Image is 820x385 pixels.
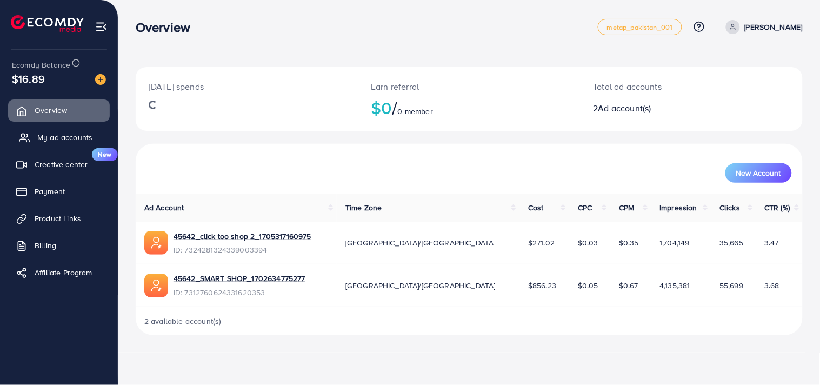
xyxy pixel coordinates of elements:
[174,273,305,284] a: 45642_SMART SHOP_1702634775277
[12,59,70,70] span: Ecomdy Balance
[765,202,790,213] span: CTR (%)
[8,208,110,229] a: Product Links
[136,19,199,35] h3: Overview
[8,154,110,175] a: Creative centerNew
[371,97,567,118] h2: $0
[345,280,496,291] span: [GEOGRAPHIC_DATA]/[GEOGRAPHIC_DATA]
[528,237,555,248] span: $271.02
[720,280,744,291] span: 55,699
[594,103,735,114] h2: 2
[174,244,311,255] span: ID: 7324281324339003394
[736,169,781,177] span: New Account
[174,231,311,242] a: 45642_click too shop 2_1705317160975
[345,237,496,248] span: [GEOGRAPHIC_DATA]/[GEOGRAPHIC_DATA]
[660,237,690,248] span: 1,704,149
[598,102,651,114] span: Ad account(s)
[619,280,638,291] span: $0.67
[95,74,106,85] img: image
[174,287,305,298] span: ID: 7312760624331620353
[578,280,598,291] span: $0.05
[12,71,45,87] span: $16.89
[11,15,84,32] img: logo
[144,316,222,327] span: 2 available account(s)
[37,132,92,143] span: My ad accounts
[35,213,81,224] span: Product Links
[528,202,544,213] span: Cost
[149,80,345,93] p: [DATE] spends
[35,186,65,197] span: Payment
[765,237,779,248] span: 3.47
[725,163,792,183] button: New Account
[720,237,744,248] span: 35,665
[35,267,92,278] span: Affiliate Program
[8,235,110,256] a: Billing
[8,181,110,202] a: Payment
[578,202,592,213] span: CPC
[607,24,673,31] span: metap_pakistan_001
[95,21,108,33] img: menu
[528,280,556,291] span: $856.23
[619,237,639,248] span: $0.35
[144,202,184,213] span: Ad Account
[144,274,168,297] img: ic-ads-acc.e4c84228.svg
[598,19,682,35] a: metap_pakistan_001
[594,80,735,93] p: Total ad accounts
[660,280,690,291] span: 4,135,381
[8,262,110,283] a: Affiliate Program
[578,237,598,248] span: $0.03
[660,202,698,213] span: Impression
[371,80,567,93] p: Earn referral
[8,99,110,121] a: Overview
[8,127,110,148] a: My ad accounts
[720,202,741,213] span: Clicks
[35,159,88,170] span: Creative center
[392,95,398,120] span: /
[144,231,168,255] img: ic-ads-acc.e4c84228.svg
[92,148,118,161] span: New
[398,106,433,117] span: 0 member
[765,280,780,291] span: 3.68
[722,20,803,34] a: [PERSON_NAME]
[345,202,382,213] span: Time Zone
[35,105,67,116] span: Overview
[744,21,803,34] p: [PERSON_NAME]
[35,240,56,251] span: Billing
[619,202,634,213] span: CPM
